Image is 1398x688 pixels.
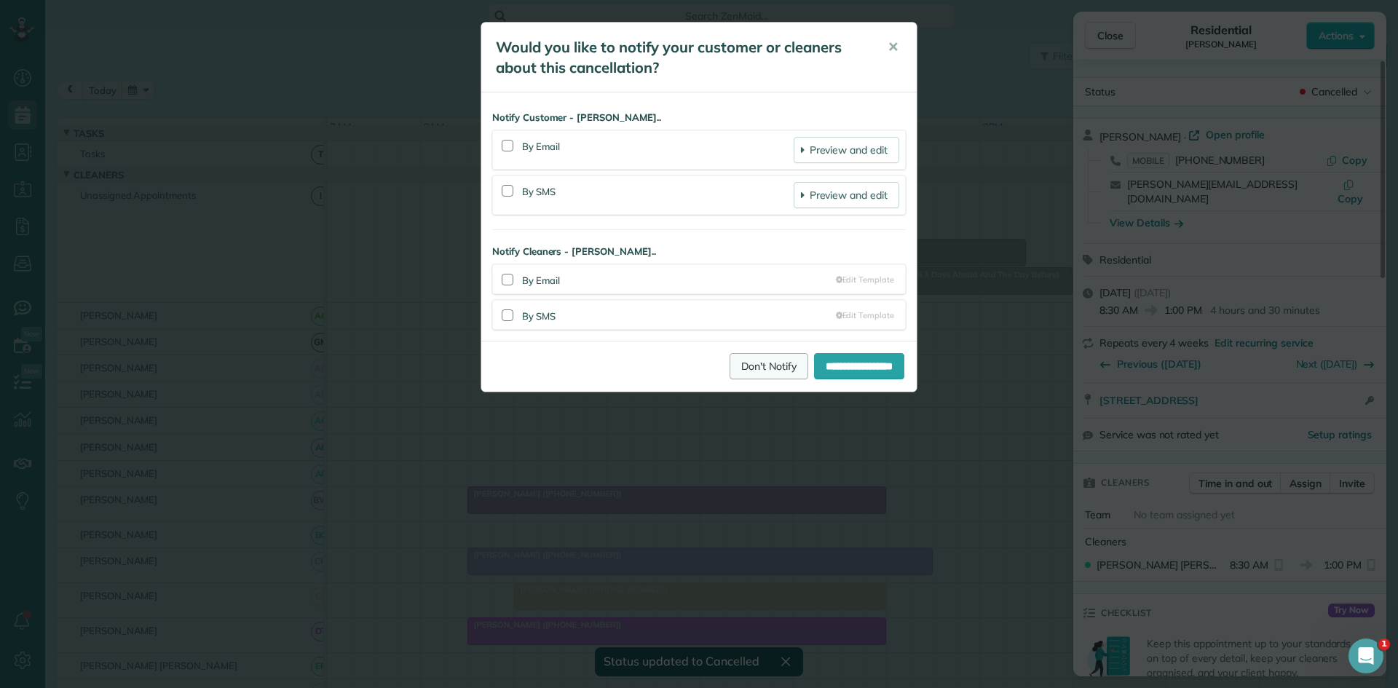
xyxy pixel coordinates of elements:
[1378,638,1390,650] span: 1
[794,137,899,163] a: Preview and edit
[492,245,906,258] strong: Notify Cleaners - [PERSON_NAME]..
[496,37,867,78] h5: Would you like to notify your customer or cleaners about this cancellation?
[522,271,836,288] div: By Email
[888,39,899,55] span: ✕
[794,182,899,208] a: Preview and edit
[492,111,906,124] strong: Notify Customer - [PERSON_NAME]..
[522,182,794,208] div: By SMS
[730,353,808,379] a: Don't Notify
[836,274,894,285] a: Edit Template
[522,137,794,163] div: By Email
[836,309,894,321] a: Edit Template
[1348,638,1383,673] iframe: Intercom live chat
[522,307,836,323] div: By SMS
